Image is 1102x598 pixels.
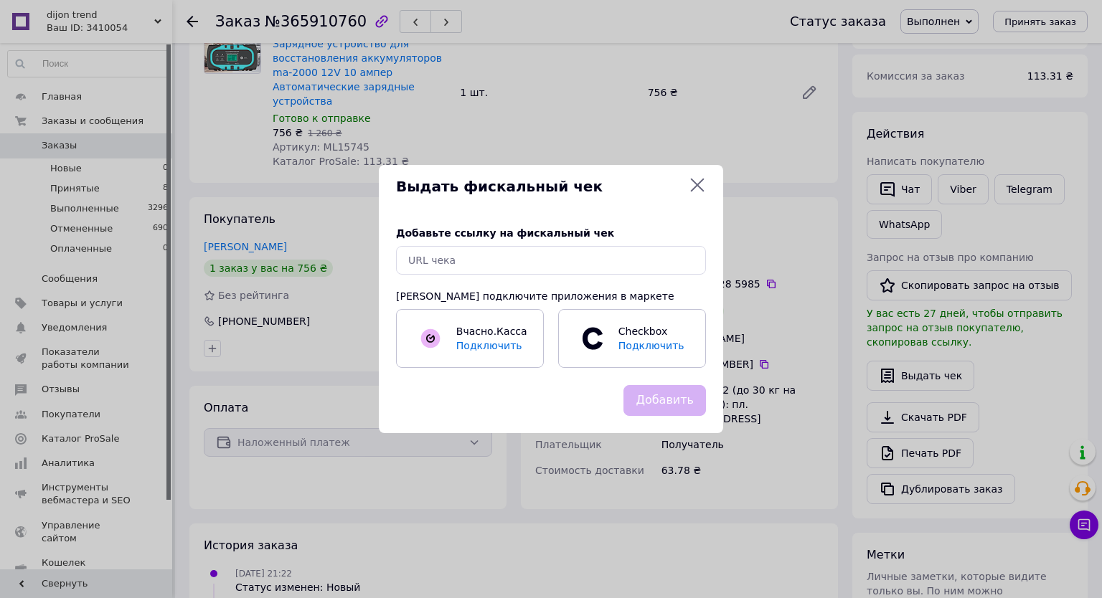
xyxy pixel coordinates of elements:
[456,326,527,337] span: Вчасно.Касса
[396,227,614,239] span: Добавьте ссылку на фискальный чек
[618,340,684,351] span: Подключить
[396,309,544,368] a: Вчасно.КассаПодключить
[396,289,706,303] div: [PERSON_NAME] подключите приложения в маркете
[611,324,690,353] span: Checkbox
[396,246,706,275] input: URL чека
[396,176,683,197] span: Выдать фискальный чек
[558,309,706,368] a: CheckboxПодключить
[456,340,522,351] span: Подключить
